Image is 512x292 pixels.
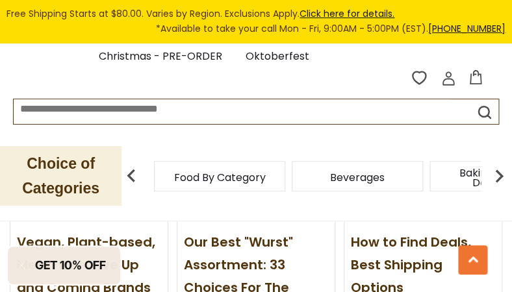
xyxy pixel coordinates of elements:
div: Free Shipping Starts at $80.00. Varies by Region. Exclusions Apply. [6,6,506,37]
a: Click here for details. [300,7,394,20]
img: next arrow [486,163,512,189]
a: Christmas - PRE-ORDER [99,48,222,66]
a: [PHONE_NUMBER] [428,22,506,35]
a: Food By Category [174,173,266,182]
img: previous arrow [118,163,144,189]
span: *Available to take your call Mon - Fri, 9:00AM - 5:00PM (EST). [156,21,506,36]
a: Beverages [330,173,385,182]
a: Oktoberfest [246,48,309,66]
